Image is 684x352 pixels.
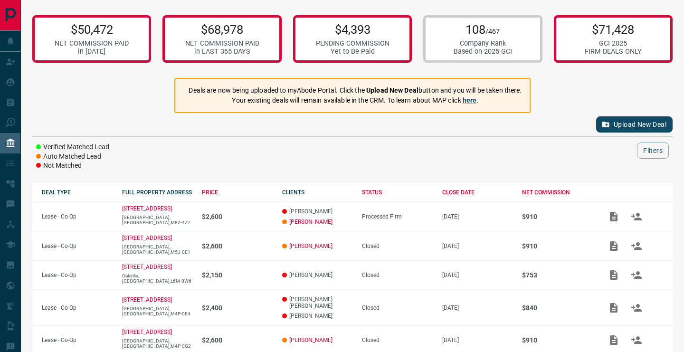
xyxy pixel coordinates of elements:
[602,271,625,278] span: Add / View Documents
[522,336,593,344] p: $910
[454,22,512,37] p: 108
[442,243,513,249] p: [DATE]
[442,213,513,220] p: [DATE]
[522,213,593,220] p: $910
[485,28,500,36] span: /467
[185,48,259,56] div: in LAST 365 DAYS
[189,95,522,105] p: Your existing deals will remain available in the CRM. To learn about MAP click .
[585,22,642,37] p: $71,428
[122,244,193,255] p: [GEOGRAPHIC_DATA],[GEOGRAPHIC_DATA],M5J-0E1
[625,271,648,278] span: Match Clients
[122,296,172,303] a: [STREET_ADDRESS]
[637,143,669,159] button: Filters
[202,242,273,250] p: $2,600
[596,116,673,133] button: Upload New Deal
[122,273,193,284] p: Oakville,[GEOGRAPHIC_DATA],L6M-0W6
[122,306,193,316] p: [GEOGRAPHIC_DATA],[GEOGRAPHIC_DATA],M4P-0E4
[42,213,113,220] p: Lease - Co-Op
[362,304,433,311] div: Closed
[185,22,259,37] p: $68,978
[522,304,593,312] p: $840
[42,337,113,343] p: Lease - Co-Op
[362,243,433,249] div: Closed
[202,213,273,220] p: $2,600
[625,337,648,343] span: Match Clients
[442,337,513,343] p: [DATE]
[625,242,648,249] span: Match Clients
[442,272,513,278] p: [DATE]
[202,271,273,279] p: $2,150
[625,304,648,311] span: Match Clients
[122,329,172,335] a: [STREET_ADDRESS]
[602,337,625,343] span: Add / View Documents
[202,336,273,344] p: $2,600
[122,338,193,349] p: [GEOGRAPHIC_DATA],[GEOGRAPHIC_DATA],M4P-0G2
[282,189,353,196] div: CLIENTS
[316,48,389,56] div: Yet to Be Paid
[316,22,389,37] p: $4,393
[602,242,625,249] span: Add / View Documents
[122,235,172,241] a: [STREET_ADDRESS]
[463,96,477,104] a: here
[202,304,273,312] p: $2,400
[55,22,129,37] p: $50,472
[585,48,642,56] div: FIRM DEALS ONLY
[362,272,433,278] div: Closed
[522,242,593,250] p: $910
[122,215,193,225] p: [GEOGRAPHIC_DATA],[GEOGRAPHIC_DATA],M8Z-4Z7
[36,152,109,162] li: Auto Matched Lead
[585,39,642,48] div: GCI 2025
[602,213,625,219] span: Add / View Documents
[289,337,332,343] a: [PERSON_NAME]
[282,313,353,319] p: [PERSON_NAME]
[42,272,113,278] p: Lease - Co-Op
[442,189,513,196] div: CLOSE DATE
[282,272,353,278] p: [PERSON_NAME]
[42,304,113,311] p: Lease - Co-Op
[289,219,332,225] a: [PERSON_NAME]
[602,304,625,311] span: Add / View Documents
[122,189,193,196] div: FULL PROPERTY ADDRESS
[454,39,512,48] div: Company Rank
[454,48,512,56] div: Based on 2025 GCI
[362,337,433,343] div: Closed
[55,39,129,48] div: NET COMMISSION PAID
[36,143,109,152] li: Verified Matched Lead
[122,205,172,212] a: [STREET_ADDRESS]
[362,189,433,196] div: STATUS
[625,213,648,219] span: Match Clients
[202,189,273,196] div: PRICE
[122,264,172,270] a: [STREET_ADDRESS]
[316,39,389,48] div: PENDING COMMISSION
[42,243,113,249] p: Lease - Co-Op
[289,243,332,249] a: [PERSON_NAME]
[189,86,522,95] p: Deals are now being uploaded to myAbode Portal. Click the button and you will be taken there.
[282,296,353,309] p: [PERSON_NAME] [PERSON_NAME]
[36,161,109,171] li: Not Matched
[42,189,113,196] div: DEAL TYPE
[522,189,593,196] div: NET COMMISSION
[366,86,418,94] strong: Upload New Deal
[442,304,513,311] p: [DATE]
[282,208,353,215] p: [PERSON_NAME]
[522,271,593,279] p: $753
[362,213,433,220] div: Processed Firm
[185,39,259,48] div: NET COMMISSION PAID
[55,48,129,56] div: in [DATE]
